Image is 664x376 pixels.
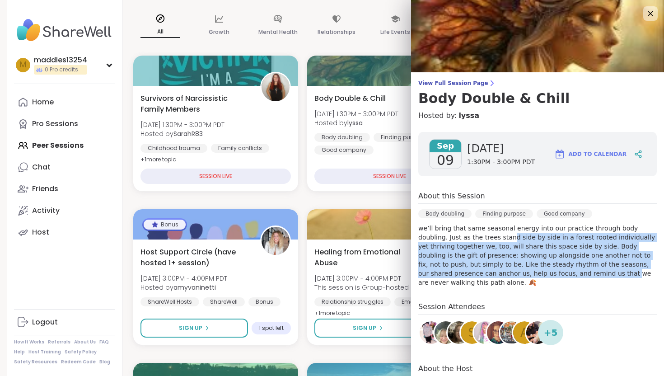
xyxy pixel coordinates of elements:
[544,326,558,339] span: + 5
[140,247,250,268] span: Host Support Circle (have hosted 1+ session)
[314,247,424,268] span: Healing from Emotional Abuse
[314,297,391,306] div: Relationship struggles
[140,274,227,283] span: [DATE] 3:00PM - 4:00PM PDT
[258,27,298,38] p: Mental Health
[211,144,269,153] div: Family conflicts
[314,319,422,338] button: Sign Up
[28,349,61,355] a: Host Training
[435,321,457,344] img: elianaahava2022
[14,113,115,135] a: Pro Sessions
[314,118,398,127] span: Hosted by
[472,320,498,345] a: CeeJai
[140,144,207,153] div: Childhood trauma
[32,206,60,216] div: Activity
[458,110,479,121] a: lyssa
[34,55,87,65] div: maddies13254
[173,129,203,138] b: SarahR83
[32,162,51,172] div: Chat
[45,66,78,74] span: 0 Pro credits
[248,297,281,306] div: Bonus
[99,339,109,345] a: FAQ
[179,324,202,332] span: Sign Up
[140,26,180,38] p: All
[512,320,537,345] a: A
[314,146,374,155] div: Good company
[140,93,250,115] span: Survivors of Narcissistic Family Members
[380,27,410,38] p: Life Events
[32,119,78,129] div: Pro Sessions
[314,169,465,184] div: SESSION LIVE
[173,283,216,292] b: amyvaninetti
[525,320,550,345] a: Sunnyt
[14,91,115,113] a: Home
[203,297,245,306] div: ShareWell
[318,27,355,38] p: Relationships
[554,149,565,160] img: ShareWell Logomark
[353,324,376,332] span: Sign Up
[314,109,398,118] span: [DATE] 1:30PM - 3:00PM PDT
[446,320,472,345] a: AliciaMarie
[437,152,454,169] span: 09
[32,317,58,327] div: Logout
[418,224,657,287] p: we’ll bring that same seasonal energy into our practice through body doubling. Just as the trees ...
[32,184,58,194] div: Friends
[262,73,290,101] img: SarahR83
[314,133,370,142] div: Body doubling
[144,220,186,230] div: Bonus
[420,321,442,344] img: Recovery
[140,129,224,138] span: Hosted by
[394,297,456,306] div: Emotional abuse
[262,227,290,255] img: amyvaninetti
[14,221,115,243] a: Host
[418,110,657,121] h4: Hosted by:
[314,93,386,104] span: Body Double & Chill
[61,359,96,365] a: Redeem Code
[32,227,49,237] div: Host
[537,209,592,218] div: Good company
[418,209,472,218] div: Body doubling
[140,297,199,306] div: ShareWell Hosts
[486,320,511,345] a: HeatherCM24
[459,320,485,345] a: s
[140,319,248,338] button: Sign Up
[14,311,115,333] a: Logout
[448,321,470,344] img: AliciaMarie
[499,320,524,345] a: Steven6560
[418,191,485,202] h4: About this Session
[14,349,25,355] a: Help
[209,27,229,38] p: Growth
[20,59,26,71] span: m
[48,339,70,345] a: Referrals
[430,140,461,152] span: Sep
[526,321,549,344] img: Sunnyt
[140,283,227,292] span: Hosted by
[99,359,110,365] a: Blog
[14,14,115,46] img: ShareWell Nav Logo
[467,141,535,156] span: [DATE]
[474,321,496,344] img: CeeJai
[500,321,523,344] img: Steven6560
[418,80,657,107] a: View Full Session PageBody Double & Chill
[418,80,657,87] span: View Full Session Page
[374,133,433,142] div: Finding purpose
[14,200,115,221] a: Activity
[314,274,409,283] span: [DATE] 3:00PM - 4:00PM PDT
[433,320,458,345] a: elianaahava2022
[468,324,476,342] span: s
[65,349,97,355] a: Safety Policy
[520,324,528,342] span: A
[467,158,535,167] span: 1:30PM - 3:00PM PDT
[14,339,44,345] a: How It Works
[14,178,115,200] a: Friends
[32,97,54,107] div: Home
[140,169,291,184] div: SESSION LIVE
[14,359,57,365] a: Safety Resources
[418,320,444,345] a: Recovery
[475,209,533,218] div: Finding purpose
[14,156,115,178] a: Chat
[314,283,409,292] span: This session is Group-hosted
[347,118,363,127] b: lyssa
[569,150,627,158] span: Add to Calendar
[140,120,224,129] span: [DATE] 1:30PM - 3:00PM PDT
[418,90,657,107] h3: Body Double & Chill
